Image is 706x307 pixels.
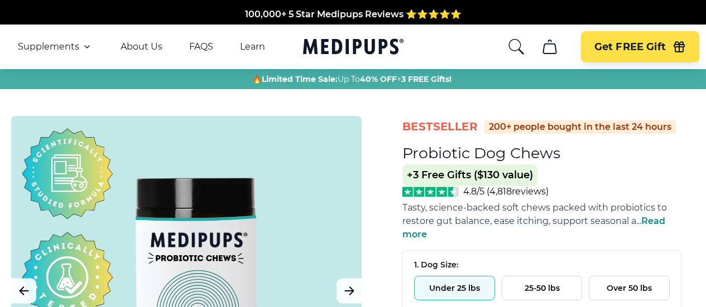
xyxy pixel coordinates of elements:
button: search [507,38,525,56]
button: Previous Image [11,279,36,304]
button: Next Image [337,279,362,304]
div: 200+ people bought in the last 24 hours [484,120,676,134]
span: 🔥 Up To + [252,74,452,85]
span: 100,000+ 5 Star Medipups Reviews ⭐️⭐️⭐️⭐️⭐️ [245,9,462,20]
button: cart [536,33,563,60]
span: Get FREE Gift [594,41,666,53]
button: Get FREE Gift [581,31,699,62]
h1: Probiotic Dog Chews [402,144,560,162]
a: About Us [121,41,162,52]
button: Supplements [18,40,94,53]
span: restore gut balance, ease itching, support seasonal a [402,216,636,226]
span: +3 Free Gifts ($130 value) [402,164,537,186]
button: Under 25 lbs [414,276,495,300]
a: Learn [240,41,265,52]
button: Over 50 lbs [589,276,670,300]
div: 1. Dog Size: [414,260,670,270]
span: Supplements [18,41,79,52]
a: FAQS [189,41,213,52]
img: Stars - 4.8 [402,187,459,197]
span: Tasty, science-backed soft chews packed with probiotics to [402,202,667,213]
span: BestSeller [402,119,478,134]
a: Medipups [303,36,404,59]
button: 25-50 lbs [502,276,583,300]
span: 4.8/5 ( 4,818 reviews) [463,186,549,197]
